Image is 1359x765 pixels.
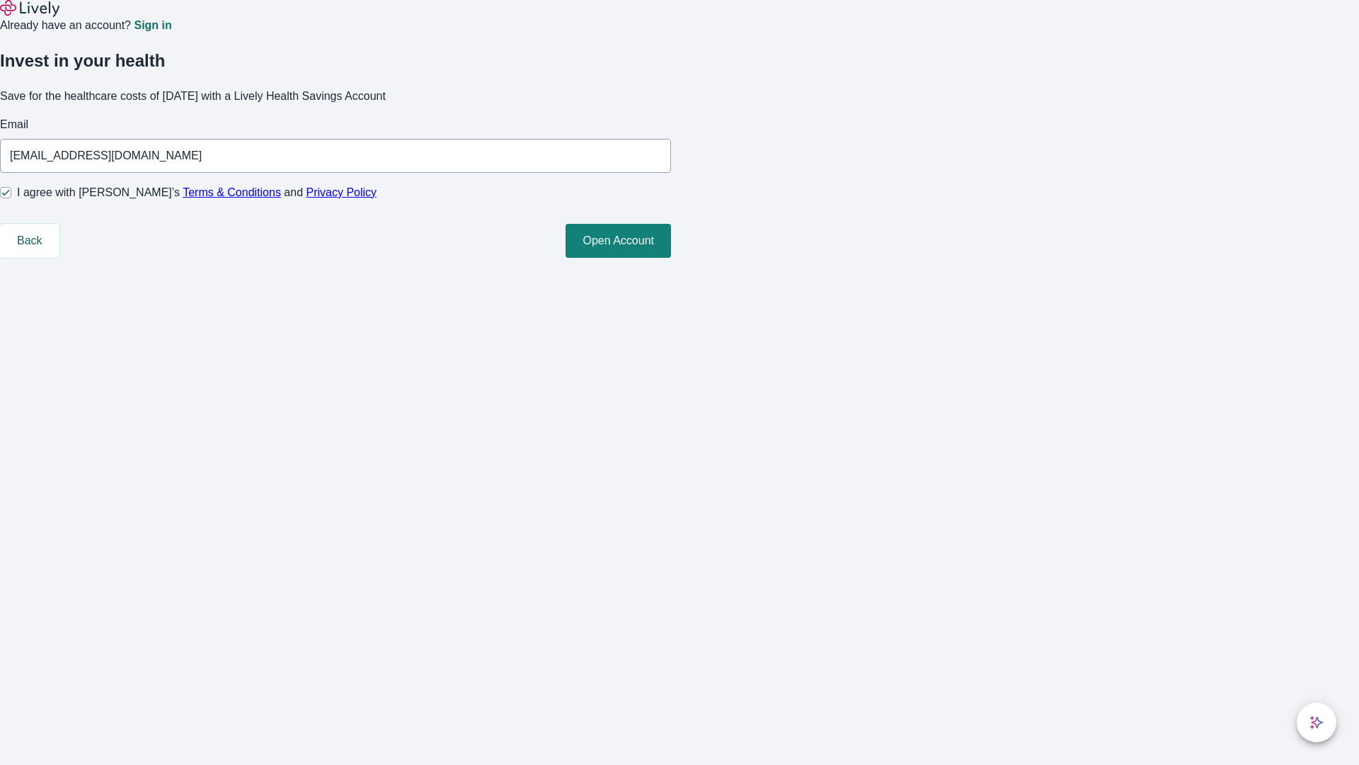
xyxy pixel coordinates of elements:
span: I agree with [PERSON_NAME]’s and [17,184,377,201]
button: Open Account [566,224,671,258]
svg: Lively AI Assistant [1309,715,1324,730]
a: Privacy Policy [306,186,377,198]
a: Sign in [134,20,171,31]
a: Terms & Conditions [183,186,281,198]
button: chat [1297,703,1336,742]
